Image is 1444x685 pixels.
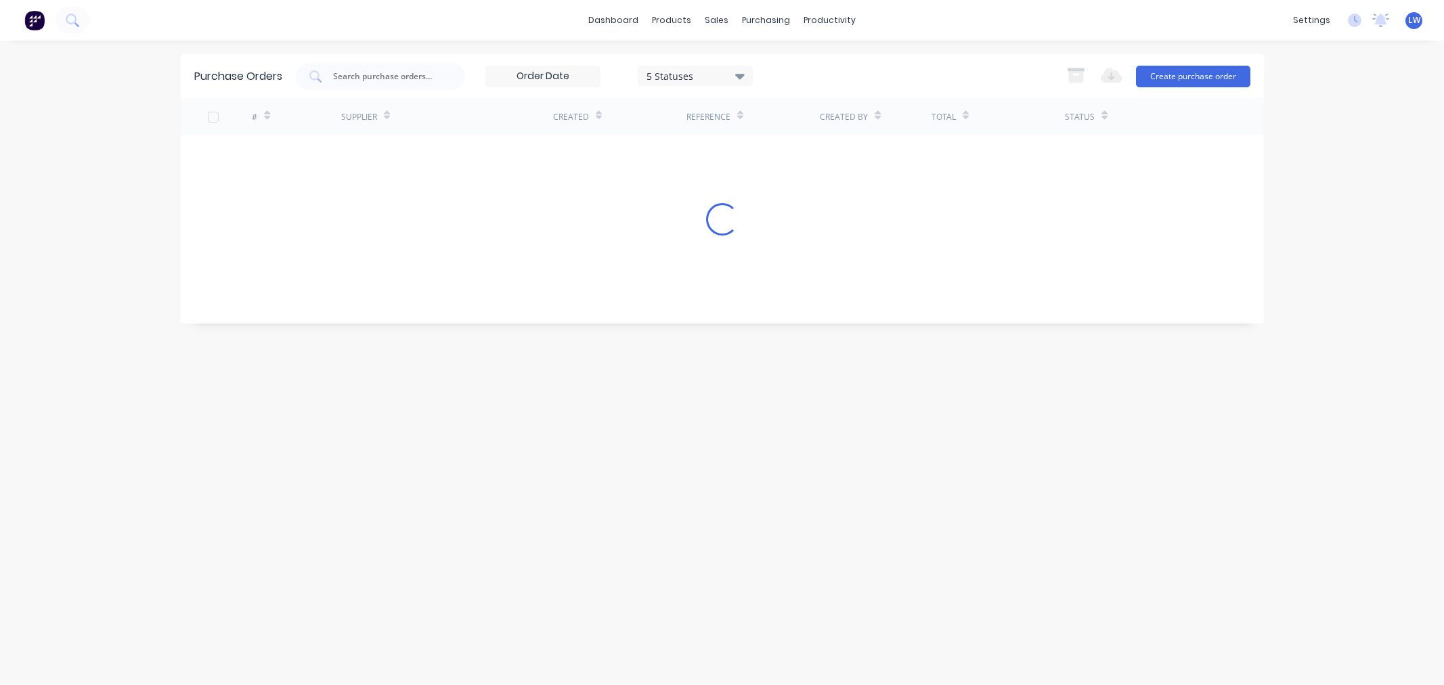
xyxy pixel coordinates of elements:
a: dashboard [582,10,645,30]
div: Total [932,111,956,123]
img: Factory [24,10,45,30]
div: Created By [820,111,868,123]
div: Purchase Orders [194,68,282,85]
div: Reference [686,111,730,123]
div: sales [698,10,735,30]
div: Supplier [341,111,377,123]
div: 5 Statuses [647,68,743,83]
div: productivity [797,10,862,30]
div: Created [553,111,589,123]
button: Create purchase order [1136,66,1250,87]
div: settings [1286,10,1337,30]
span: LW [1408,14,1420,26]
div: products [645,10,698,30]
div: # [252,111,257,123]
input: Order Date [486,66,600,87]
div: purchasing [735,10,797,30]
input: Search purchase orders... [332,70,444,83]
div: Status [1065,111,1095,123]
